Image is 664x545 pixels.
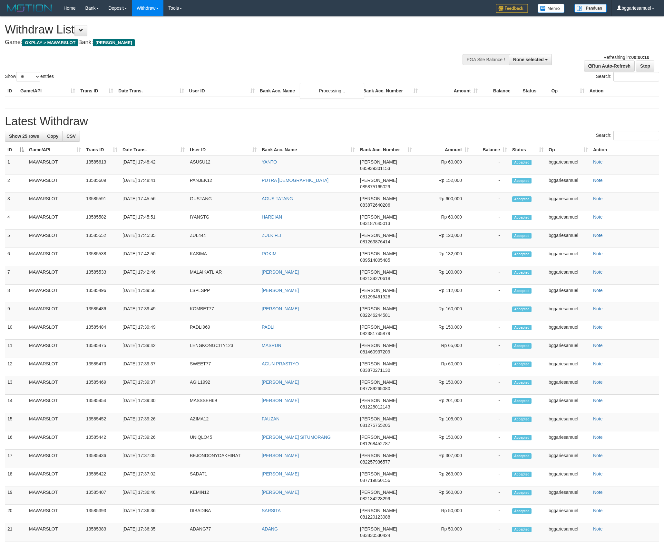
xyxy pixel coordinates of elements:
td: MASSSEH69 [187,395,259,413]
a: Note [593,471,603,476]
td: GUSTANG [187,193,259,211]
a: Note [593,490,603,495]
th: Status: activate to sort column ascending [510,144,546,156]
td: bggariesamuel [546,193,591,211]
span: Accepted [512,233,532,239]
td: MAWARSLOT [26,413,83,431]
td: Rp 60,000 [415,156,472,174]
td: AGIL1992 [187,376,259,395]
a: Note [593,324,603,330]
td: [DATE] 17:39:49 [120,321,187,340]
td: MAWARSLOT [26,431,83,450]
span: [PERSON_NAME] [360,306,397,311]
td: MAWARSLOT [26,193,83,211]
td: - [472,174,510,193]
th: Bank Acc. Number: activate to sort column ascending [357,144,415,156]
h4: Game: Bank: [5,39,436,46]
span: [PERSON_NAME] [360,435,397,440]
td: [DATE] 17:45:35 [120,230,187,248]
span: [PERSON_NAME] [360,416,397,421]
td: [DATE] 17:37:05 [120,450,187,468]
img: panduan.png [574,4,607,13]
a: [PERSON_NAME] [262,269,299,275]
td: [DATE] 17:42:46 [120,266,187,285]
a: Note [593,398,603,403]
th: Action [591,144,659,156]
td: 10 [5,321,26,340]
a: SARSITA [262,508,281,513]
a: [PERSON_NAME] SITUMORANG [262,435,331,440]
span: [PERSON_NAME] [360,159,397,164]
td: PADLI969 [187,321,259,340]
img: Button%20Memo.svg [538,4,565,13]
a: ADANG [262,526,278,531]
span: Accepted [512,160,532,165]
span: [PERSON_NAME] [360,196,397,201]
span: None selected [513,57,544,62]
span: [PERSON_NAME] [360,471,397,476]
td: [DATE] 17:37:02 [120,468,187,486]
td: 9 [5,303,26,321]
td: - [472,266,510,285]
td: KEMIN12 [187,486,259,505]
img: MOTION_logo.png [5,3,54,13]
td: 16 [5,431,26,450]
td: 14 [5,395,26,413]
td: bggariesamuel [546,395,591,413]
td: Rp 150,000 [415,321,472,340]
td: - [472,431,510,450]
a: ROKIM [262,251,277,256]
td: [DATE] 17:39:26 [120,431,187,450]
span: Accepted [512,362,532,367]
td: - [472,303,510,321]
span: Accepted [512,417,532,422]
td: Rp 60,000 [415,211,472,230]
td: - [472,340,510,358]
td: KASIMA [187,248,259,266]
td: SADAT1 [187,468,259,486]
td: 13585591 [83,193,120,211]
button: None selected [509,54,552,65]
td: Rp 65,000 [415,340,472,358]
td: [DATE] 17:48:41 [120,174,187,193]
strong: 00:00:10 [631,55,649,60]
td: [DATE] 17:36:46 [120,486,187,505]
td: [DATE] 17:39:56 [120,285,187,303]
span: Accepted [512,288,532,294]
td: 13585533 [83,266,120,285]
th: User ID: activate to sort column ascending [187,144,259,156]
a: Note [593,251,603,256]
td: 19 [5,486,26,505]
td: 13 [5,376,26,395]
td: Rp 307,000 [415,450,472,468]
td: Rp 150,000 [415,431,472,450]
span: Accepted [512,178,532,183]
td: MAWARSLOT [26,340,83,358]
span: [PERSON_NAME] [360,324,397,330]
a: Note [593,380,603,385]
td: [DATE] 17:45:51 [120,211,187,230]
a: FAUZAN [262,416,279,421]
span: Accepted [512,251,532,257]
span: Copy 089514005485 to clipboard [360,258,390,263]
td: 13585538 [83,248,120,266]
td: Rp 600,000 [415,193,472,211]
td: ZUL444 [187,230,259,248]
a: Note [593,526,603,531]
a: Note [593,435,603,440]
a: [PERSON_NAME] [262,471,299,476]
span: Accepted [512,196,532,202]
td: - [472,450,510,468]
span: Copy 081275755205 to clipboard [360,423,390,428]
span: Accepted [512,472,532,477]
span: Copy 082257936577 to clipboard [360,459,390,465]
label: Search: [596,131,659,140]
span: CSV [66,134,76,139]
a: Show 25 rows [5,131,43,142]
a: AGUS TATANG [262,196,293,201]
span: Accepted [512,215,532,220]
td: Rp 112,000 [415,285,472,303]
a: Note [593,343,603,348]
span: Accepted [512,270,532,275]
span: Copy 085939301153 to clipboard [360,166,390,171]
